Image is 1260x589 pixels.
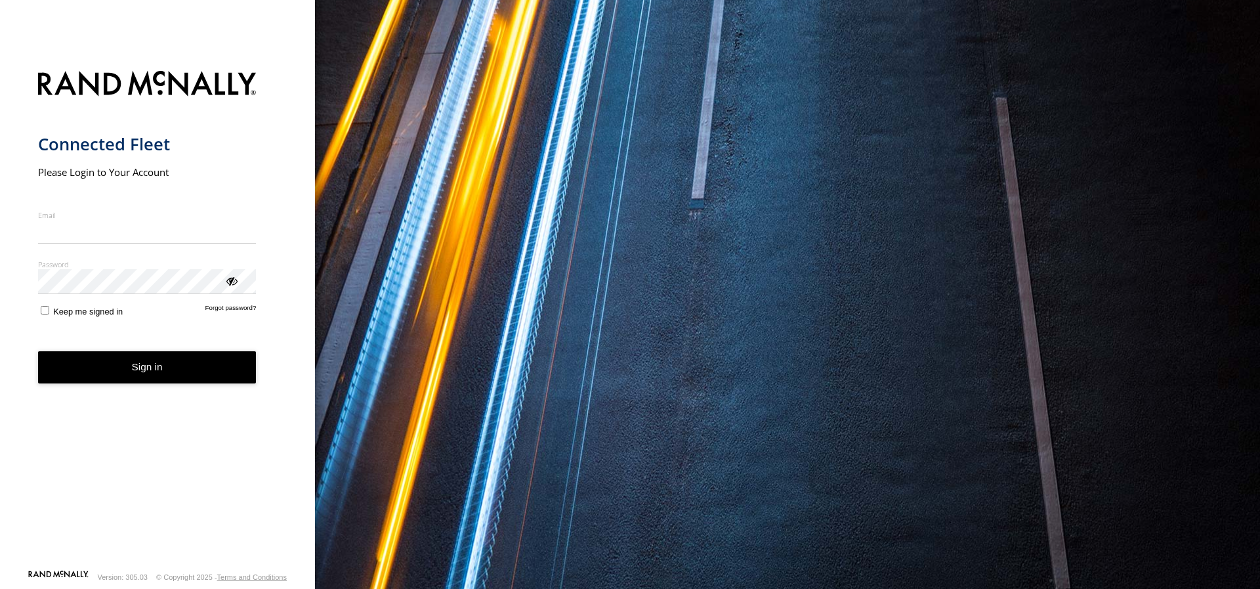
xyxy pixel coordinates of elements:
button: Sign in [38,351,257,383]
img: Rand McNally [38,68,257,102]
a: Visit our Website [28,571,89,584]
h2: Please Login to Your Account [38,165,257,179]
form: main [38,63,278,569]
label: Password [38,259,257,269]
a: Forgot password? [205,304,257,316]
input: Keep me signed in [41,306,49,315]
label: Email [38,210,257,220]
a: Terms and Conditions [217,573,287,581]
span: Keep me signed in [53,307,123,316]
div: ViewPassword [224,274,238,287]
div: © Copyright 2025 - [156,573,287,581]
h1: Connected Fleet [38,133,257,155]
div: Version: 305.03 [98,573,148,581]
